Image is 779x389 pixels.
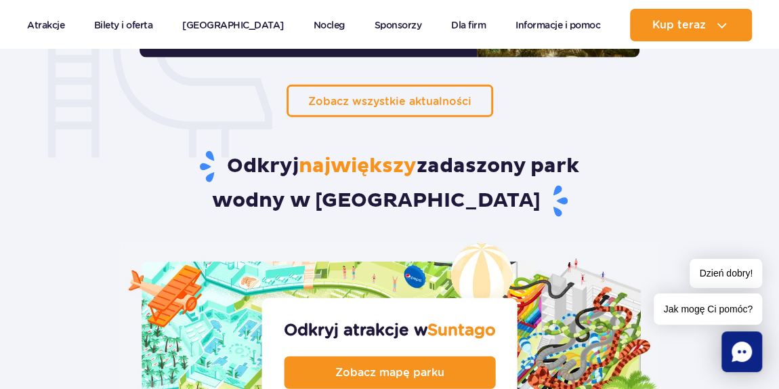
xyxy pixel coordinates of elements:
[721,331,762,372] div: Chat
[308,95,471,108] span: Zobacz wszystkie aktualności
[515,9,600,41] a: Informacje i pomoc
[27,9,64,41] a: Atrakcje
[284,320,496,340] strong: Odkryj atrakcje w
[652,19,705,31] span: Kup teraz
[119,150,660,219] h2: Odkryj zadaszony park wodny w [GEOGRAPHIC_DATA]
[427,320,496,340] span: Suntago
[375,9,422,41] a: Sponsorzy
[630,9,752,41] button: Kup teraz
[690,259,762,288] span: Dzień dobry!
[287,85,493,117] a: Zobacz wszystkie aktualności
[284,356,495,389] a: Zobacz mapę parku
[182,9,284,41] a: [GEOGRAPHIC_DATA]
[94,9,153,41] a: Bilety i oferta
[335,367,444,378] span: Zobacz mapę parku
[314,9,345,41] a: Nocleg
[654,293,762,325] span: Jak mogę Ci pomóc?
[451,9,486,41] a: Dla firm
[299,153,417,178] span: największy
